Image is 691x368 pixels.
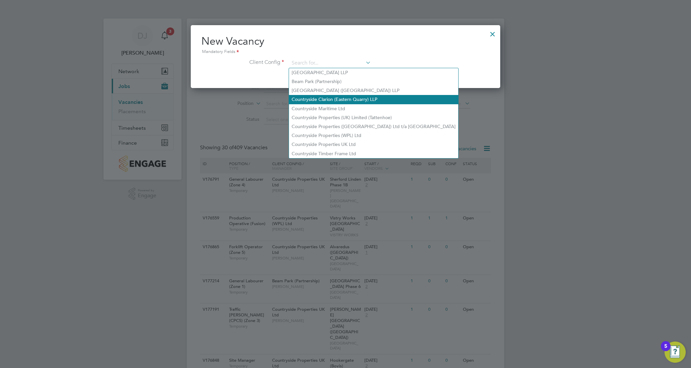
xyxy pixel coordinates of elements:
[201,48,490,56] div: Mandatory Fields
[289,149,458,158] li: Countryside Timber Frame Ltd
[289,113,458,122] li: Countryside Properties (UK) Limited (Tattenhoe)
[289,68,458,77] li: [GEOGRAPHIC_DATA] LLP
[289,95,458,104] li: Countryside Clarion (Eastern Quarry) LLP
[289,86,458,95] li: [GEOGRAPHIC_DATA] ([GEOGRAPHIC_DATA]) LLP
[664,346,667,355] div: 5
[289,122,458,131] li: Countryside Properties ([GEOGRAPHIC_DATA]) Ltd t/a [GEOGRAPHIC_DATA]
[289,140,458,149] li: Countryside Properties UK Ltd
[289,77,458,86] li: Beam Park (Partnership)
[289,131,458,140] li: Countryside Properties (WPL) Ltd
[201,59,284,66] label: Client Config
[665,342,686,363] button: Open Resource Center, 5 new notifications
[289,58,371,68] input: Search for...
[289,104,458,113] li: Countryside Maritime Ltd
[201,34,490,56] h2: New Vacancy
